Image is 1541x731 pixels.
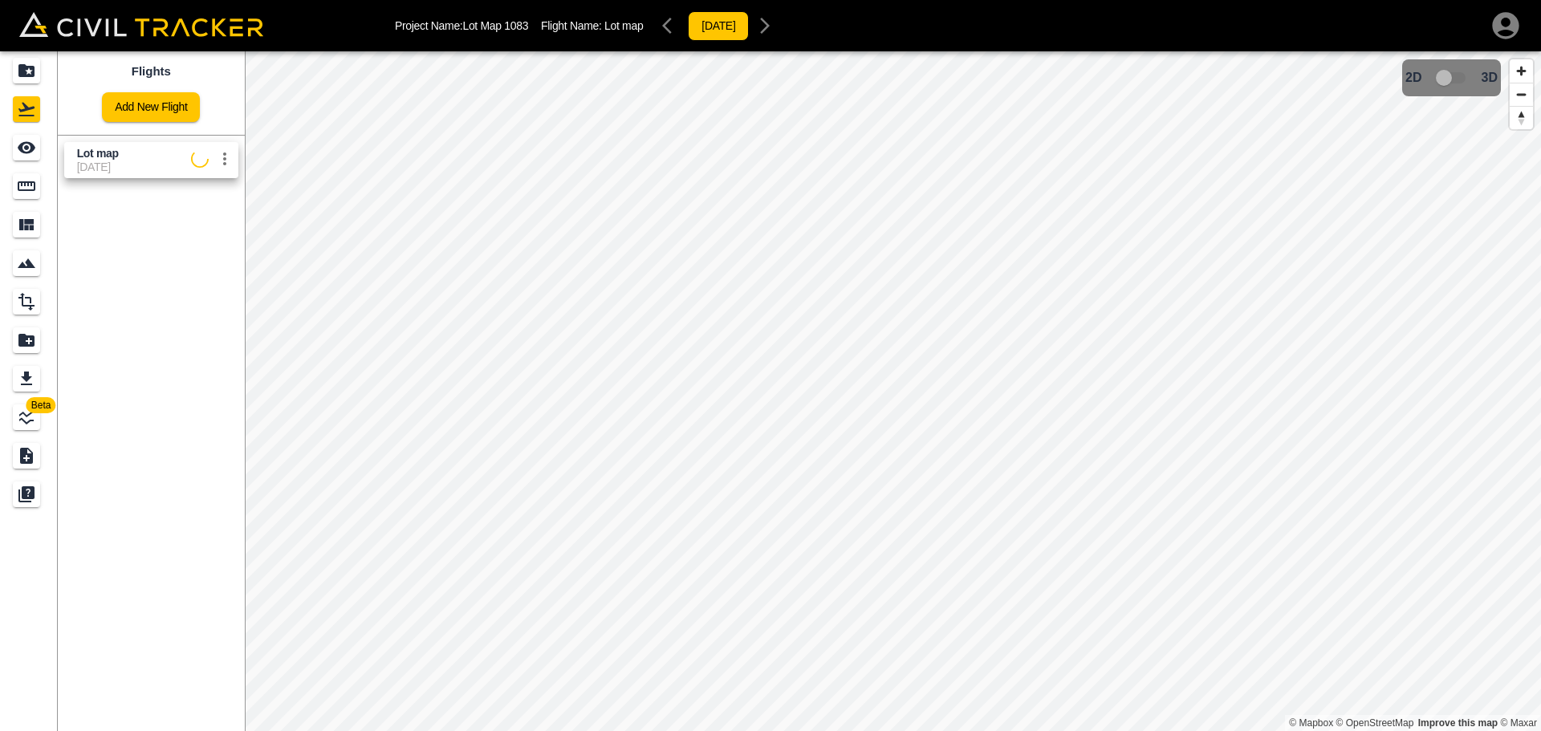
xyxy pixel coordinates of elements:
span: 3D [1482,71,1498,85]
button: Reset bearing to north [1510,106,1533,129]
a: OpenStreetMap [1336,717,1414,729]
p: Project Name: Lot Map 1083 [395,19,528,32]
span: 2D [1405,71,1421,85]
button: Zoom in [1510,59,1533,83]
canvas: Map [245,51,1541,731]
span: 3D model not uploaded yet [1429,63,1475,93]
a: Mapbox [1289,717,1333,729]
a: Map feedback [1418,717,1498,729]
p: Flight Name: [541,19,643,32]
button: [DATE] [688,11,749,41]
button: Zoom out [1510,83,1533,106]
span: Lot map [604,19,643,32]
a: Maxar [1500,717,1537,729]
img: Civil Tracker [19,12,263,37]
